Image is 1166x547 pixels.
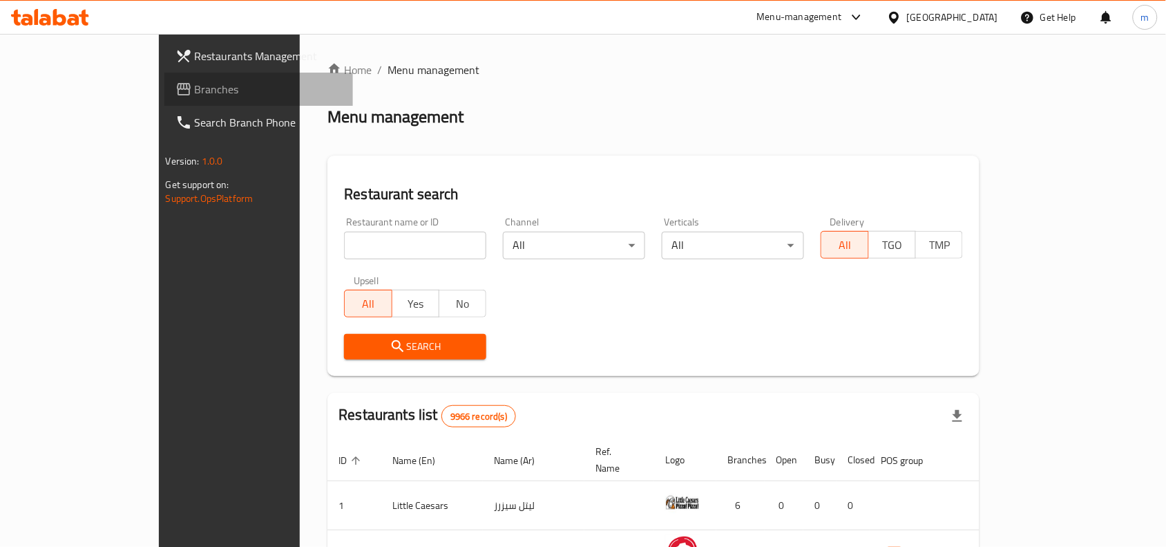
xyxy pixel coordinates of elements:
[503,232,645,259] div: All
[803,481,837,530] td: 0
[195,81,343,98] span: Branches
[338,405,516,427] h2: Restaurants list
[164,73,354,106] a: Branches
[166,176,229,194] span: Get support on:
[338,452,365,469] span: ID
[483,481,584,530] td: ليتل سيزرز
[821,231,868,259] button: All
[665,485,700,520] img: Little Caesars
[355,338,475,355] span: Search
[837,439,870,481] th: Closed
[202,152,223,170] span: 1.0.0
[907,10,998,25] div: [GEOGRAPHIC_DATA]
[327,481,381,530] td: 1
[344,290,392,317] button: All
[392,290,439,317] button: Yes
[595,443,638,476] span: Ref. Name
[354,276,379,286] label: Upsell
[765,439,803,481] th: Open
[441,405,516,427] div: Total records count
[388,62,479,78] span: Menu management
[716,439,765,481] th: Branches
[757,9,842,26] div: Menu-management
[344,334,486,360] button: Search
[195,114,343,131] span: Search Branch Phone
[398,294,434,314] span: Yes
[344,232,486,259] input: Search for restaurant name or ID..
[392,452,453,469] span: Name (En)
[166,189,254,207] a: Support.OpsPlatform
[164,39,354,73] a: Restaurants Management
[381,481,483,530] td: Little Caesars
[439,290,486,317] button: No
[803,439,837,481] th: Busy
[164,106,354,139] a: Search Branch Phone
[765,481,803,530] td: 0
[654,439,716,481] th: Logo
[195,48,343,64] span: Restaurants Management
[662,232,804,259] div: All
[830,217,865,227] label: Delivery
[344,184,963,205] h2: Restaurant search
[445,294,481,314] span: No
[166,152,200,170] span: Version:
[874,235,910,255] span: TGO
[327,62,979,78] nav: breadcrumb
[868,231,916,259] button: TGO
[827,235,863,255] span: All
[941,400,974,433] div: Export file
[350,294,386,314] span: All
[1141,10,1149,25] span: m
[921,235,957,255] span: TMP
[327,106,463,128] h2: Menu management
[494,452,553,469] span: Name (Ar)
[377,62,382,78] li: /
[881,452,941,469] span: POS group
[915,231,963,259] button: TMP
[837,481,870,530] td: 0
[716,481,765,530] td: 6
[442,410,515,423] span: 9966 record(s)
